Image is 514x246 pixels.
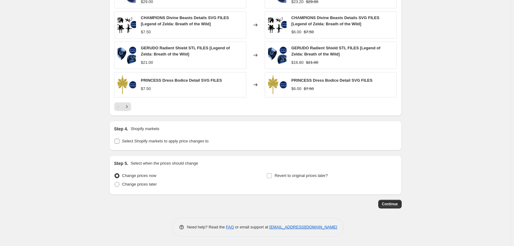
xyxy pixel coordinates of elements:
span: CHAMPIONS Divine Beasts Details SVG FILES [Legend of Zelda: Breath of the Wild] [141,15,229,26]
button: Continue [378,200,402,208]
h2: Step 4. [114,126,128,132]
img: PRINCESS-Dress-Bodice-Detail-SVG-FILES-illustrismodels-1664333035_80x.jpg [118,76,136,94]
a: [EMAIL_ADDRESS][DOMAIN_NAME] [269,225,337,229]
button: Next [122,102,131,111]
span: Continue [382,202,398,207]
span: PRINCESS Dress Bodice Detail SVG FILES [141,78,222,83]
a: FAQ [226,225,234,229]
strike: $7.50 [304,29,314,35]
span: Change prices now [122,173,156,178]
span: Need help? Read the [187,225,226,229]
span: PRINCESS Dress Bodice Detail SVG FILES [291,78,373,83]
div: $16.80 [291,59,304,66]
span: or email support at [234,225,269,229]
strike: $21.00 [306,59,318,66]
div: $6.00 [291,86,302,92]
img: CHAMPIONS-Divine-Beasts-Details-SVG-FILES-_Legend-of-Zelda--Breath-of-the-Wild_-illustrismodels-1... [118,16,136,34]
span: Revert to original prices later? [275,173,328,178]
div: $21.00 [141,59,153,66]
span: GERUDO Radient Shield STL FILES [Legend of Zelda: Breath of the Wild] [141,46,230,56]
div: $7.50 [141,29,151,35]
strike: $7.50 [304,86,314,92]
span: Select Shopify markets to apply price changes to [122,139,209,143]
img: PRINCESS-Dress-Bodice-Detail-SVG-FILES-illustrismodels-1664333035_80x.jpg [268,76,287,94]
div: $7.50 [141,86,151,92]
nav: Pagination [114,102,131,111]
p: Shopify markets [131,126,159,132]
div: $6.00 [291,29,302,35]
p: Select when the prices should change [131,160,198,166]
span: CHAMPIONS Divine Beasts Details SVG FILES [Legend of Zelda: Breath of the Wild] [291,15,379,26]
span: GERUDO Radient Shield STL FILES [Legend of Zelda: Breath of the Wild] [291,46,380,56]
span: Change prices later [122,182,157,187]
h2: Step 5. [114,160,128,166]
img: CHAMPIONS-Divine-Beasts-Details-SVG-FILES-_Legend-of-Zelda--Breath-of-the-Wild_-illustrismodels-1... [268,16,287,34]
img: RadientShieldDigital_80x.png [268,46,287,64]
img: RadientShieldDigital_80x.png [118,46,136,64]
